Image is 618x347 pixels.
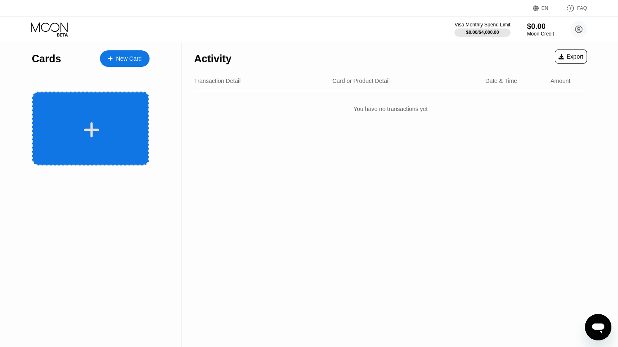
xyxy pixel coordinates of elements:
[194,97,587,120] div: You have no transactions yet
[542,5,549,11] div: EN
[558,4,587,12] div: FAQ
[32,53,61,65] div: Cards
[527,31,554,37] div: Moon Credit
[527,22,554,37] div: $0.00Moon Credit
[527,22,554,31] div: $0.00
[116,55,142,62] div: New Card
[466,30,499,35] div: $0.00 / $4,000.00
[559,53,583,60] div: Export
[585,314,611,340] iframe: Button to launch messaging window
[550,78,570,84] div: Amount
[454,22,510,37] div: Visa Monthly Spend Limit$0.00/$4,000.00
[333,78,390,84] div: Card or Product Detail
[485,78,517,84] div: Date & Time
[577,5,587,11] div: FAQ
[555,50,587,64] div: Export
[454,22,510,28] div: Visa Monthly Spend Limit
[100,50,150,67] div: New Card
[533,4,558,12] div: EN
[194,53,231,65] div: Activity
[194,78,240,84] div: Transaction Detail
